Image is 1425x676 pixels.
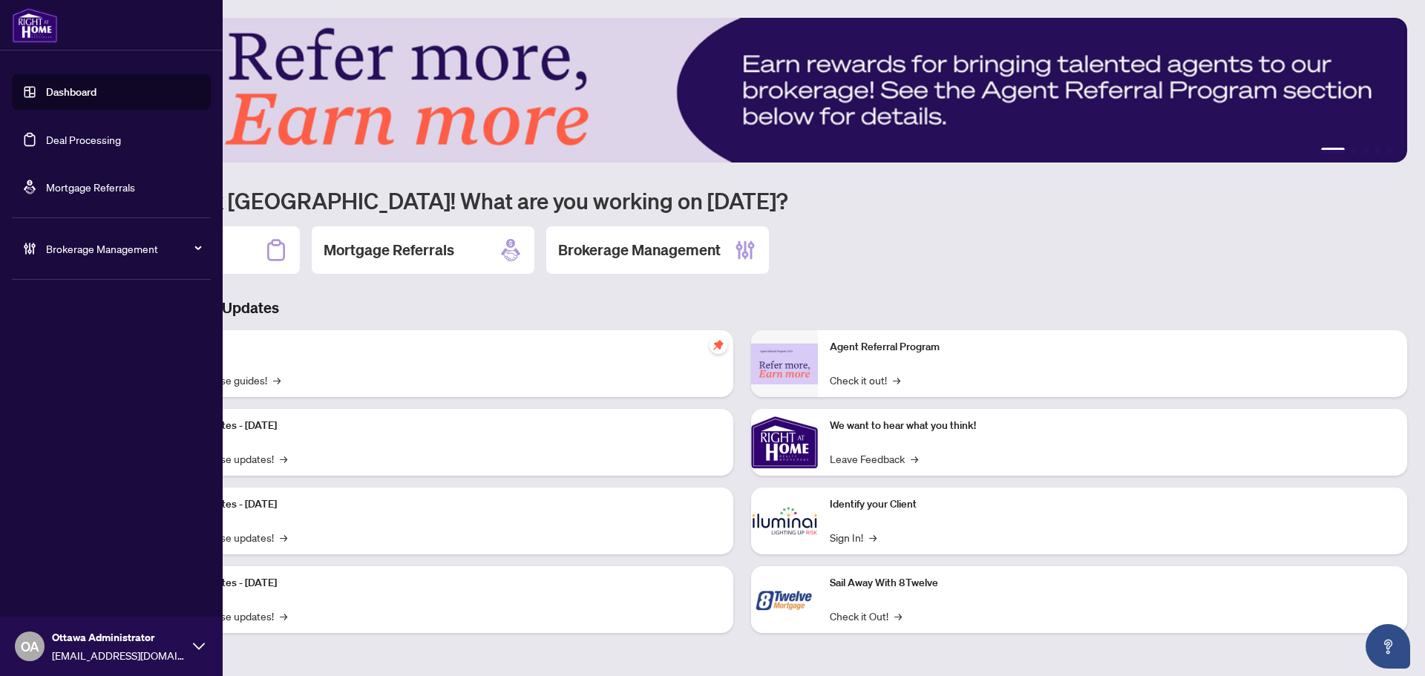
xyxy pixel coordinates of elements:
button: 5 [1386,148,1392,154]
a: Check it out!→ [830,372,900,388]
span: [EMAIL_ADDRESS][DOMAIN_NAME] [52,647,186,663]
h2: Brokerage Management [558,240,721,260]
p: Platform Updates - [DATE] [156,418,721,434]
button: Open asap [1366,624,1410,669]
span: Ottawa Administrator [52,629,186,646]
button: 1 [1321,148,1345,154]
p: Platform Updates - [DATE] [156,496,721,513]
p: Identify your Client [830,496,1395,513]
p: Agent Referral Program [830,339,1395,355]
span: → [869,529,877,545]
button: 4 [1375,148,1380,154]
img: Sail Away With 8Twelve [751,566,818,633]
img: Slide 0 [77,18,1407,163]
span: → [273,372,281,388]
img: Identify your Client [751,488,818,554]
span: Brokerage Management [46,240,200,257]
a: Mortgage Referrals [46,180,135,194]
p: We want to hear what you think! [830,418,1395,434]
span: pushpin [710,336,727,354]
button: 2 [1351,148,1357,154]
a: Deal Processing [46,133,121,146]
span: → [894,608,902,624]
img: Agent Referral Program [751,344,818,384]
p: Platform Updates - [DATE] [156,575,721,591]
span: → [280,450,287,467]
span: OA [21,636,39,657]
button: 3 [1363,148,1369,154]
a: Dashboard [46,85,96,99]
p: Sail Away With 8Twelve [830,575,1395,591]
h1: Welcome back [GEOGRAPHIC_DATA]! What are you working on [DATE]? [77,186,1407,214]
span: → [893,372,900,388]
a: Check it Out!→ [830,608,902,624]
span: → [911,450,918,467]
h3: Brokerage & Industry Updates [77,298,1407,318]
img: We want to hear what you think! [751,409,818,476]
span: → [280,608,287,624]
img: logo [12,7,58,43]
span: → [280,529,287,545]
h2: Mortgage Referrals [324,240,454,260]
p: Self-Help [156,339,721,355]
a: Sign In!→ [830,529,877,545]
a: Leave Feedback→ [830,450,918,467]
